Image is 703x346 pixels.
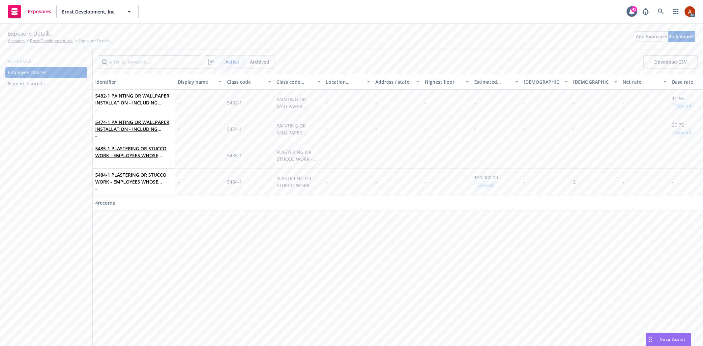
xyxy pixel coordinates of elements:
[373,74,422,90] button: Address / state
[573,100,575,106] span: -
[672,128,694,136] div: Covered
[178,178,179,185] span: -
[277,123,322,212] span: PAINTING OR WALLPAPER INSTALLATION - INCLUDING SHOP, YARD OR STORAGE OPERATIONS - EMPLOYEES WHOSE...
[8,38,25,44] a: Accounts
[326,100,328,106] span: -
[571,74,620,90] button: Part-time employee
[95,106,172,113] span: -
[672,179,674,185] span: -
[573,179,576,185] span: 2
[56,5,139,18] button: Ernst Development, Inc.
[643,55,698,69] button: Download CSV
[375,178,377,185] span: -
[425,126,426,132] span: -
[95,145,168,179] a: 5485-1 PLASTERING OR STUCCO WORK - EMPLOYEES WHOSE REGULAR [DEMOGRAPHIC_DATA] WAGE EQUALS OR EXCE...
[79,38,110,44] span: Exposure Details
[631,6,637,12] div: 41
[178,78,215,85] div: Display name
[573,152,575,159] span: -
[474,126,476,132] span: -
[93,74,175,90] button: Identifier
[95,185,172,192] span: -
[8,67,46,78] div: Employee classes
[474,181,496,189] div: Covered
[668,31,695,42] button: Bulk import
[672,122,684,128] span: 20.72
[474,152,476,159] span: -
[95,159,172,166] span: -
[95,119,172,132] span: 5474-1 PAINTING OR WALLPAPER INSTALLATION - INCLUDING SHOP, YARD OR STORAGE OPERATIONS - EMPLOYEE...
[524,179,525,185] span: -
[178,126,179,132] span: -
[474,78,511,85] div: Estimated annual remuneration
[8,29,51,38] span: Exposure Details
[227,126,242,132] span: 5474-1
[326,179,328,185] span: -
[30,38,73,44] a: Ernst Development, Inc.
[98,55,201,69] input: Filter by keyword...
[224,74,274,90] button: Class code
[8,78,45,89] div: Named insureds
[95,132,172,139] span: -
[277,96,322,179] span: PAINTING OR WALLPAPER INSTALLATION - INCLUDING SHOP, YARD OR STORAGE OPERATIONS - EMPLOYEES WHOSE...
[524,78,561,85] div: Full-time employee
[636,31,667,42] button: Add Exposure
[474,174,498,181] span: $30,000.00
[623,179,624,185] span: -
[227,78,264,85] div: Class code
[654,5,667,18] a: Search
[425,152,426,159] span: -
[95,119,169,174] a: 5474-1 PAINTING OR WALLPAPER INSTALLATION - INCLUDING SHOP, YARD OR STORAGE OPERATIONS - EMPLOYEE...
[524,152,525,159] span: -
[225,58,239,65] span: Active
[277,149,321,204] span: PLASTERING OR STUCCO WORK - EMPLOYEES WHOSE REGULAR [DEMOGRAPHIC_DATA] WAGE EQUALS OR EXCEEDS $38...
[326,126,328,132] span: -
[274,74,323,90] button: Class code description
[375,99,377,106] span: -
[323,74,373,90] button: Location number
[659,336,686,342] span: Nova Assist
[474,100,476,106] span: -
[375,126,377,132] span: -
[668,32,695,42] div: Bulk import
[250,58,269,65] span: Archived
[5,2,54,21] a: Exposures
[95,200,115,206] span: 4 records
[672,102,694,110] div: Covered
[95,171,172,185] span: 5484-1 PLASTERING OR STUCCO WORK - EMPLOYEES WHOSE REGULAR [DEMOGRAPHIC_DATA] WAGE DOES NOT EQUAL...
[5,67,87,78] a: Employee classes
[422,74,472,90] button: Highest floor
[5,78,87,89] a: Named insureds
[95,92,172,106] span: 5482-1 PAINTING OR WALLPAPER INSTALLATION - INCLUDING SHOP, YARD OR STORAGE OPERATIONS - EMPLOYEE...
[227,179,242,185] span: 5484-1
[95,93,169,147] a: 5482-1 PAINTING OR WALLPAPER INSTALLATION - INCLUDING SHOP, YARD OR STORAGE OPERATIONS - EMPLOYEE...
[524,126,525,132] span: -
[425,100,426,106] span: -
[623,100,624,106] span: -
[277,175,320,237] span: PLASTERING OR STUCCO WORK - EMPLOYEES WHOSE REGULAR [DEMOGRAPHIC_DATA] WAGE DOES NOT EQUAL OR EXC...
[5,58,87,65] div: Schedule
[573,78,610,85] div: Part-time employee
[521,74,571,90] button: Full-time employee
[646,333,654,346] div: Drag to move
[95,172,168,206] a: 5484-1 PLASTERING OR STUCCO WORK - EMPLOYEES WHOSE REGULAR [DEMOGRAPHIC_DATA] WAGE DOES NOT EQUAL...
[178,99,179,106] span: -
[178,152,179,159] span: -
[326,152,328,159] span: -
[672,95,684,101] span: 11.66
[227,152,242,159] span: 5485-1
[375,78,412,85] div: Address / state
[425,179,426,185] span: -
[669,5,683,18] a: Switch app
[375,152,377,159] span: -
[623,78,659,85] div: Net rate
[425,78,462,85] div: Highest floor
[573,126,575,132] span: -
[685,6,695,17] img: photo
[277,78,313,85] div: Class code description
[227,100,242,106] span: 5482-1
